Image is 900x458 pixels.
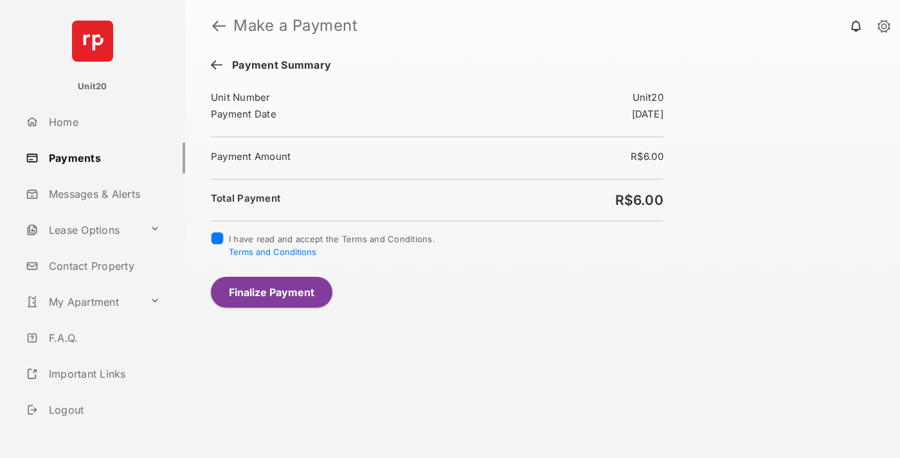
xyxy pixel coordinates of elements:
[233,18,357,33] strong: Make a Payment
[211,277,332,308] button: Finalize Payment
[21,107,185,137] a: Home
[21,358,165,389] a: Important Links
[78,80,107,93] p: Unit20
[226,59,331,73] span: Payment Summary
[21,322,185,353] a: F.A.Q.
[229,234,435,257] span: I have read and accept the Terms and Conditions.
[229,247,316,257] button: I have read and accept the Terms and Conditions.
[21,179,185,209] a: Messages & Alerts
[21,143,185,173] a: Payments
[21,286,145,317] a: My Apartment
[21,215,145,245] a: Lease Options
[21,394,185,425] a: Logout
[21,251,185,281] a: Contact Property
[72,21,113,62] img: svg+xml;base64,PHN2ZyB4bWxucz0iaHR0cDovL3d3dy53My5vcmcvMjAwMC9zdmciIHdpZHRoPSI2NCIgaGVpZ2h0PSI2NC...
